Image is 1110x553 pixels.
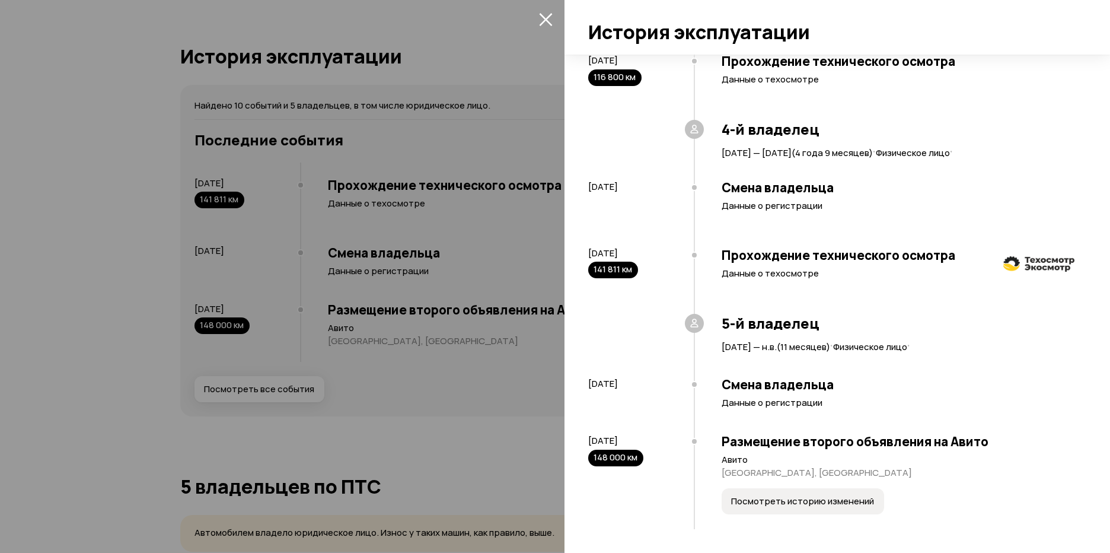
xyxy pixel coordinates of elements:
div: 116 800 км [588,69,642,86]
h3: 4-й владелец [722,121,1074,138]
span: Физическое лицо [876,147,950,159]
span: [DATE] [588,54,618,66]
img: logo [1003,256,1074,272]
span: [DATE] [588,247,618,259]
button: закрыть [536,9,555,28]
span: [DATE] — [DATE] ( 4 года 9 месяцев ) [722,147,873,159]
span: Посмотреть историю изменений [731,495,874,507]
p: Данные о регистрации [722,200,1074,212]
h3: 5-й владелец [722,315,1074,332]
span: Физическое лицо [833,341,907,353]
p: Данные о регистрации [722,397,1074,409]
h3: Прохождение технического осмотра [722,53,1074,69]
p: Авито [722,454,1074,466]
h3: Прохождение технического осмотра [722,247,1074,263]
p: [GEOGRAPHIC_DATA], [GEOGRAPHIC_DATA] [722,467,1074,479]
h3: Смена владельца [722,377,1074,392]
div: 148 000 км [588,450,643,466]
span: [DATE] [588,180,618,193]
span: [DATE] [588,377,618,390]
h3: Размещение второго объявления на Авито [722,434,1074,449]
span: · [873,141,876,160]
p: Данные о техосмотре [722,268,1074,279]
p: Данные о техосмотре [722,74,1074,85]
span: [DATE] [588,434,618,447]
span: · [907,335,910,354]
span: [DATE] — н.в. ( 11 месяцев ) [722,341,830,353]
h3: Смена владельца [722,180,1074,195]
div: 141 811 км [588,262,638,278]
span: · [830,335,833,354]
span: · [950,141,953,160]
button: Посмотреть историю изменений [722,488,884,514]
